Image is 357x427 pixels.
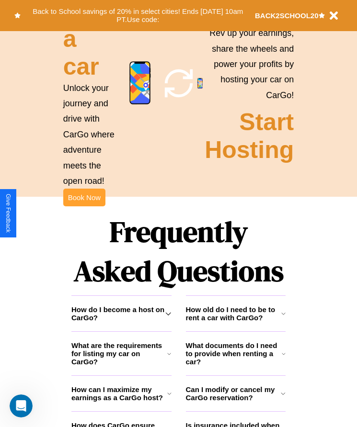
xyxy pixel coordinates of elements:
[63,189,105,206] button: Book Now
[186,385,281,402] h3: Can I modify or cancel my CarGo reservation?
[129,61,151,105] img: phone
[10,394,33,417] iframe: Intercom live chat
[63,80,119,189] p: Unlock your journey and drive with CarGo where adventure meets the open road!
[5,194,12,233] div: Give Feedback
[71,207,286,295] h1: Frequently Asked Questions
[186,305,281,322] h3: How old do I need to be to rent a car with CarGo?
[71,341,167,366] h3: What are the requirements for listing my car on CarGo?
[205,108,294,164] h2: Start Hosting
[71,385,167,402] h3: How can I maximize my earnings as a CarGo host?
[197,78,203,89] img: phone
[21,5,255,26] button: Back to School savings of 20% in select cities! Ends [DATE] 10am PT.Use code:
[71,305,165,322] h3: How do I become a host on CarGo?
[255,11,319,20] b: BACK2SCHOOL20
[205,25,294,103] p: Rev up your earnings, share the wheels and power your profits by hosting your car on CarGo!
[186,341,282,366] h3: What documents do I need to provide when renting a car?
